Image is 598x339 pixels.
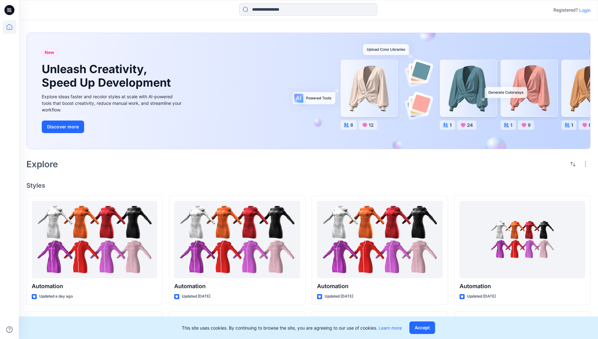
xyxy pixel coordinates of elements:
[467,293,496,300] p: Updated [DATE]
[317,201,443,278] a: Automation
[553,6,578,14] p: Registered?
[174,282,300,291] p: Automation
[32,201,157,278] a: Automation
[39,293,73,300] p: Updated a day ago
[26,159,58,169] h2: Explore
[42,121,183,133] a: Discover more
[409,321,435,334] button: Accept
[42,93,183,113] div: Explore ideas faster and recolor styles at scale with AI-powered tools that boost creativity, red...
[317,282,443,291] p: Automation
[26,182,590,189] h4: Styles
[325,293,353,300] p: Updated [DATE]
[182,293,210,300] p: Updated [DATE]
[182,325,402,331] p: This site uses cookies. By continuing to browse the site, you are agreeing to our use of cookies.
[174,201,300,278] a: Automation
[379,325,402,331] a: Learn more
[32,282,157,291] p: Automation
[42,62,174,89] h1: Unleash Creativity, Speed Up Development
[42,121,84,133] button: Discover more
[579,7,590,13] p: Login
[45,49,54,56] span: New
[460,201,585,278] a: Automation
[460,282,585,291] p: Automation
